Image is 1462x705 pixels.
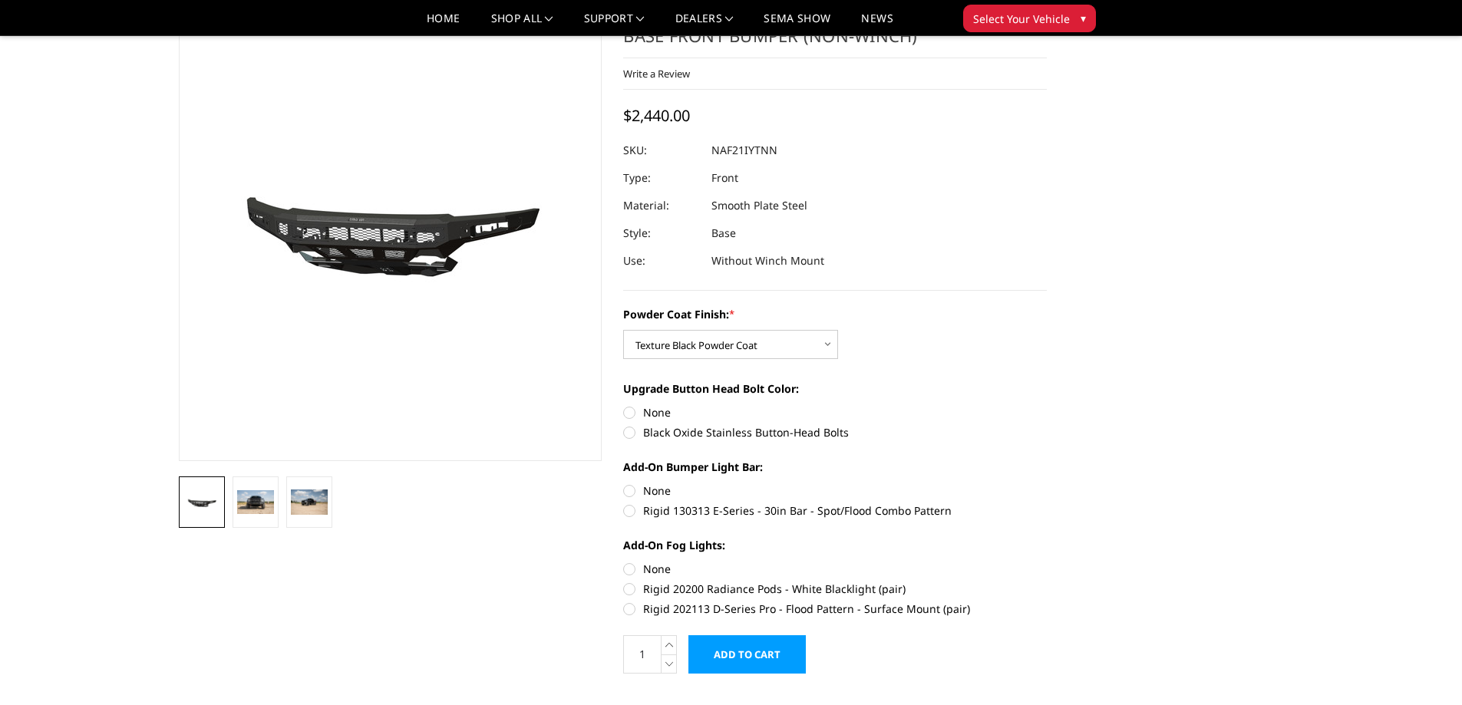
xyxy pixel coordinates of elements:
[237,490,274,515] img: 2021-2025 Ford Raptor - Freedom Series - Base Front Bumper (non-winch)
[688,635,806,674] input: Add to Cart
[623,459,1047,475] label: Add-On Bumper Light Bar:
[623,67,690,81] a: Write a Review
[711,192,807,219] dd: Smooth Plate Steel
[291,489,328,514] img: 2021-2025 Ford Raptor - Freedom Series - Base Front Bumper (non-winch)
[623,601,1047,617] label: Rigid 202113 D-Series Pro - Flood Pattern - Surface Mount (pair)
[623,561,1047,577] label: None
[623,192,700,219] dt: Material:
[179,1,602,461] a: 2021-2025 Ford Raptor - Freedom Series - Base Front Bumper (non-winch)
[183,494,220,512] img: 2021-2025 Ford Raptor - Freedom Series - Base Front Bumper (non-winch)
[623,137,700,164] dt: SKU:
[623,404,1047,420] label: None
[623,247,700,275] dt: Use:
[711,219,736,247] dd: Base
[584,13,645,35] a: Support
[623,483,1047,499] label: None
[623,381,1047,397] label: Upgrade Button Head Bolt Color:
[973,11,1070,27] span: Select Your Vehicle
[623,306,1047,322] label: Powder Coat Finish:
[623,502,1047,519] label: Rigid 130313 E-Series - 30in Bar - Spot/Flood Combo Pattern
[675,13,734,35] a: Dealers
[623,537,1047,553] label: Add-On Fog Lights:
[623,164,700,192] dt: Type:
[963,5,1096,32] button: Select Your Vehicle
[1081,10,1086,26] span: ▾
[711,137,777,164] dd: NAF21IYTNN
[861,13,893,35] a: News
[491,13,553,35] a: shop all
[623,105,690,126] span: $2,440.00
[427,13,460,35] a: Home
[711,247,824,275] dd: Without Winch Mount
[623,219,700,247] dt: Style:
[711,164,738,192] dd: Front
[623,424,1047,440] label: Black Oxide Stainless Button-Head Bolts
[623,581,1047,597] label: Rigid 20200 Radiance Pods - White Blacklight (pair)
[764,13,830,35] a: SEMA Show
